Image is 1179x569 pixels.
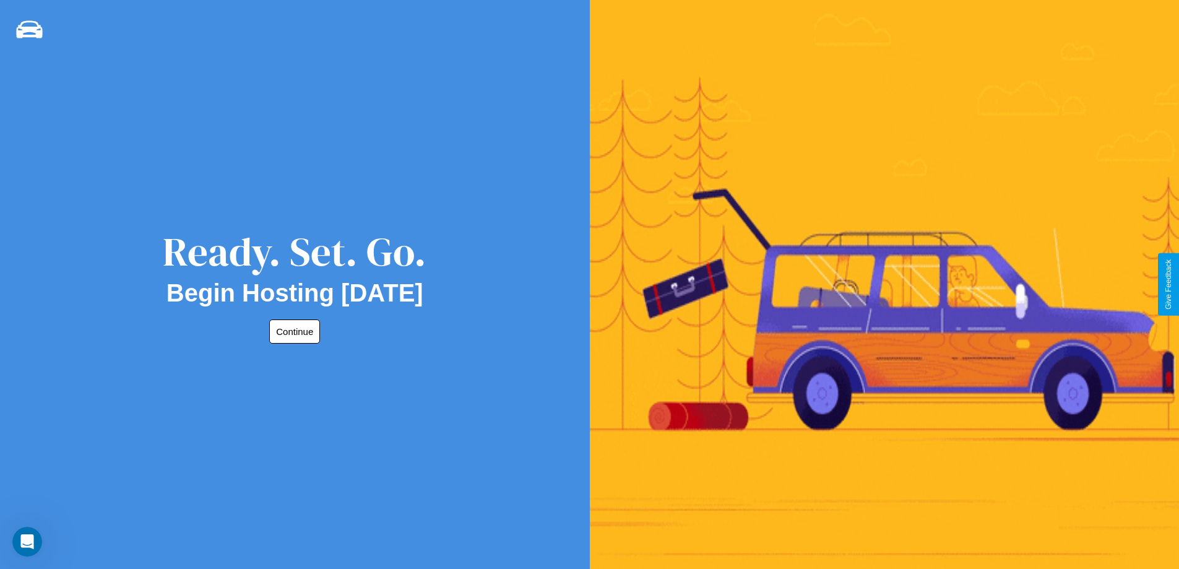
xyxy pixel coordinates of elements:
[163,224,426,279] div: Ready. Set. Go.
[269,319,320,344] button: Continue
[166,279,423,307] h2: Begin Hosting [DATE]
[12,527,42,557] iframe: Intercom live chat
[1164,259,1173,310] div: Give Feedback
